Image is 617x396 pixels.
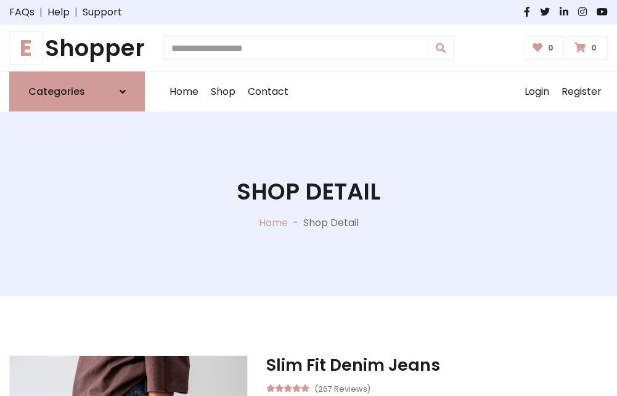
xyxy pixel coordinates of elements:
[163,72,205,111] a: Home
[525,36,565,60] a: 0
[545,42,557,54] span: 0
[242,72,295,111] a: Contact
[314,381,370,395] small: (267 Reviews)
[83,5,122,20] a: Support
[70,5,83,20] span: |
[9,31,43,65] span: E
[205,72,242,111] a: Shop
[288,216,303,230] p: -
[9,34,145,62] h1: Shopper
[35,5,47,20] span: |
[28,86,85,97] h6: Categories
[266,355,608,375] h3: Slim Fit Denim Jeans
[237,178,380,205] h1: Shop Detail
[555,72,608,111] a: Register
[9,71,145,111] a: Categories
[47,5,70,20] a: Help
[588,42,600,54] span: 0
[9,5,35,20] a: FAQs
[259,216,288,230] a: Home
[303,216,359,230] p: Shop Detail
[518,72,555,111] a: Login
[566,36,608,60] a: 0
[9,34,145,62] a: EShopper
